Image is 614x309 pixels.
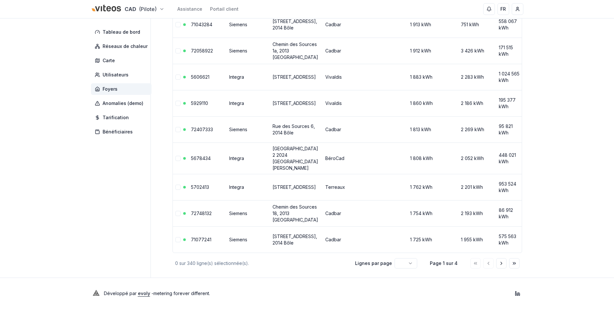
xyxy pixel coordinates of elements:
[499,207,523,220] div: 86 912 kWh
[448,21,494,28] div: 751 kWh
[191,155,211,161] a: 5678434
[273,146,318,171] a: [GEOGRAPHIC_DATA] 2 2024 [GEOGRAPHIC_DATA][PERSON_NAME]
[273,234,317,246] a: [STREET_ADDRESS], 2014 Bôle
[397,236,443,243] div: 1 725 kWh
[227,64,270,90] td: Integra
[191,127,213,132] a: 72407333
[509,258,519,269] button: Aller à la dernière page
[91,126,154,138] a: Bénéficiaires
[273,100,316,106] a: [STREET_ADDRESS]
[273,204,318,223] a: Chemin des Sources 18, 2013 [GEOGRAPHIC_DATA]
[103,100,143,107] span: Anomalies (demo)
[273,41,318,60] a: Chemin des Sources 1a, 2013 [GEOGRAPHIC_DATA]
[191,211,212,216] a: 72748132
[323,11,395,38] td: Cadbar
[175,185,181,190] button: Sélectionner la ligne
[397,155,443,162] div: 1 808 kWh
[227,174,270,200] td: Integra
[191,100,208,106] a: 5929110
[499,233,523,246] div: 575 563 kWh
[323,200,395,226] td: Cadbar
[323,143,395,174] td: BéroCad
[323,90,395,116] td: Vivaldis
[500,6,506,12] span: FR
[323,64,395,90] td: Vivaldis
[103,72,128,78] span: Utilisateurs
[191,237,211,242] a: 71077241
[397,21,443,28] div: 1 913 kWh
[397,210,443,217] div: 1 754 kWh
[448,74,494,80] div: 2 283 kWh
[355,260,392,267] p: Lignes par page
[227,226,270,253] td: Siemens
[191,48,213,53] a: 72058922
[191,184,209,190] a: 5702413
[448,184,494,190] div: 2 201 kWh
[273,74,316,80] a: [STREET_ADDRESS]
[103,43,148,50] span: Réseaux de chaleur
[227,143,270,174] td: Integra
[273,184,316,190] a: [STREET_ADDRESS]
[125,5,136,13] span: CAD
[448,100,494,107] div: 2 186 kWh
[448,210,494,217] div: 2 193 kWh
[177,6,202,12] a: Assistance
[175,211,181,216] button: Sélectionner la ligne
[273,18,317,30] a: [STREET_ADDRESS], 2014 Bôle
[91,40,154,52] a: Réseaux de chaleur
[227,200,270,226] td: Siemens
[103,29,140,35] span: Tableau de bord
[397,184,443,190] div: 1 762 kWh
[227,11,270,38] td: Siemens
[227,116,270,143] td: Siemens
[499,152,523,165] div: 448 021 kWh
[499,181,523,194] div: 953 524 kWh
[499,44,523,57] div: 171 515 kWh
[104,289,210,298] p: Développé par - metering forever different .
[448,155,494,162] div: 2 052 kWh
[323,38,395,64] td: Cadbar
[497,3,509,15] button: FR
[175,156,181,161] button: Sélectionner la ligne
[103,57,115,64] span: Carte
[91,83,154,95] a: Foyers
[175,48,181,53] button: Sélectionner la ligne
[91,97,154,109] a: Anomalies (demo)
[91,2,164,16] button: CAD(Pilote)
[191,22,212,27] a: 71043284
[448,48,494,54] div: 3 426 kWh
[323,226,395,253] td: Cadbar
[428,260,460,267] div: Page 1 sur 4
[499,123,523,136] div: 95 821 kWh
[499,71,523,84] div: 1 024 565 kWh
[323,116,395,143] td: Cadbar
[138,291,150,296] a: evoly
[91,55,154,66] a: Carte
[103,129,133,135] span: Bénéficiaires
[139,5,157,13] span: (Pilote)
[91,69,154,81] a: Utilisateurs
[323,174,395,200] td: Terreaux
[397,48,443,54] div: 1 912 kWh
[91,26,154,38] a: Tableau de bord
[175,127,181,132] button: Sélectionner la ligne
[175,260,345,267] div: 0 sur 340 ligne(s) sélectionnée(s).
[397,126,443,133] div: 1 813 kWh
[448,236,494,243] div: 1 955 kWh
[397,74,443,80] div: 1 883 kWh
[191,74,209,80] a: 5606621
[175,22,181,27] button: Sélectionner la ligne
[210,6,239,12] a: Portail client
[91,1,122,16] img: Viteos - CAD Logo
[103,86,117,92] span: Foyers
[227,90,270,116] td: Integra
[448,126,494,133] div: 2 269 kWh
[175,101,181,106] button: Sélectionner la ligne
[175,74,181,80] button: Sélectionner la ligne
[227,38,270,64] td: Siemens
[499,97,523,110] div: 195 377 kWh
[496,258,507,269] button: Aller à la page suivante
[499,18,523,31] div: 558 067 kWh
[175,237,181,242] button: Sélectionner la ligne
[273,123,315,135] a: Rue des Sources 6, 2014 Bôle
